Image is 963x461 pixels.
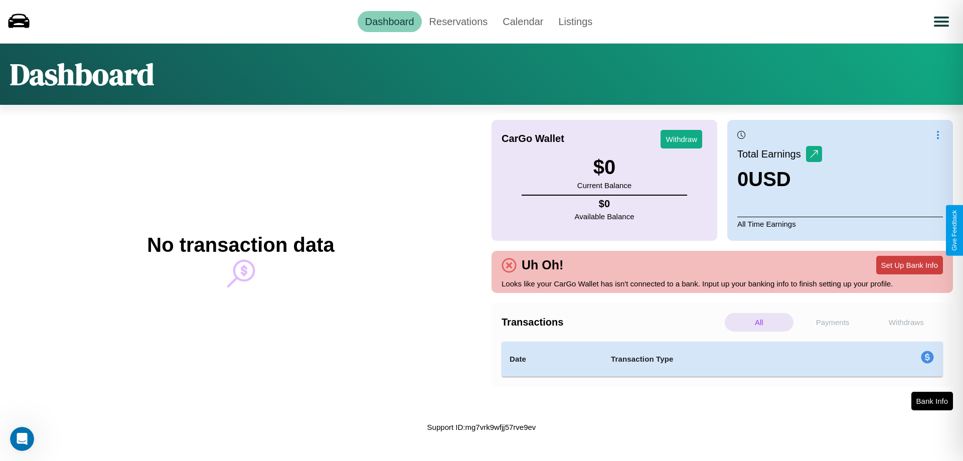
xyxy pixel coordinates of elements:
[872,313,940,332] p: Withdraws
[10,427,34,451] iframe: Intercom live chat
[725,313,793,332] p: All
[510,353,595,365] h4: Date
[577,156,631,179] h3: $ 0
[502,342,943,377] table: simple table
[575,198,634,210] h4: $ 0
[502,277,943,290] p: Looks like your CarGo Wallet has isn't connected to a bank. Input up your banking info to finish ...
[10,54,154,95] h1: Dashboard
[147,234,334,256] h2: No transaction data
[661,130,702,148] button: Withdraw
[517,258,568,272] h4: Uh Oh!
[611,353,839,365] h4: Transaction Type
[502,133,564,144] h4: CarGo Wallet
[495,11,551,32] a: Calendar
[911,392,953,410] button: Bank Info
[737,168,822,191] h3: 0 USD
[551,11,600,32] a: Listings
[951,210,958,251] div: Give Feedback
[737,217,943,231] p: All Time Earnings
[927,8,955,36] button: Open menu
[358,11,422,32] a: Dashboard
[502,317,722,328] h4: Transactions
[737,145,806,163] p: Total Earnings
[876,256,943,274] button: Set Up Bank Info
[427,420,536,434] p: Support ID: mg7vrk9wfjj57rve9ev
[422,11,496,32] a: Reservations
[798,313,867,332] p: Payments
[577,179,631,192] p: Current Balance
[575,210,634,223] p: Available Balance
